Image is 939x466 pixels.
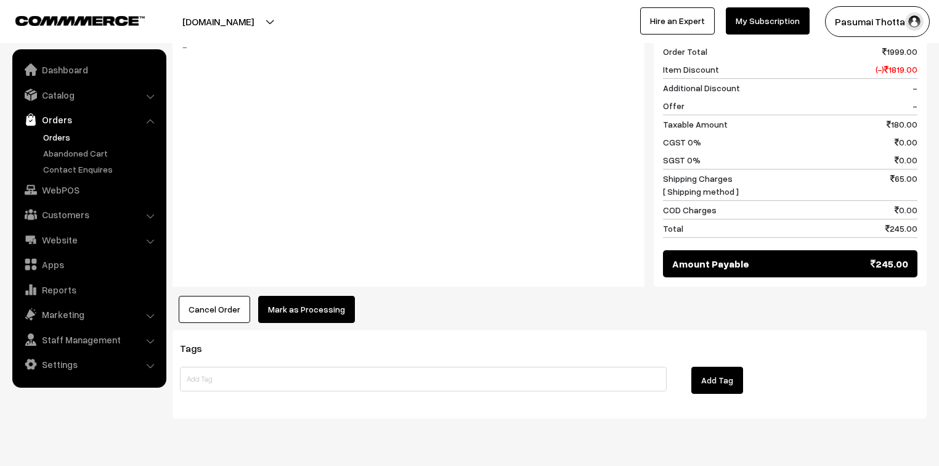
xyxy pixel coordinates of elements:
a: Contact Enquires [40,163,162,176]
span: - [913,99,917,112]
a: WebPOS [15,179,162,201]
span: 65.00 [890,172,917,198]
span: Taxable Amount [663,118,728,131]
a: Catalog [15,84,162,106]
input: Add Tag [180,367,667,391]
a: Hire an Expert [640,7,715,35]
span: Tags [180,342,217,354]
span: Additional Discount [663,81,740,94]
button: Pasumai Thotta… [825,6,930,37]
span: Total [663,222,683,235]
span: CGST 0% [663,136,701,149]
a: Settings [15,353,162,375]
a: Staff Management [15,329,162,351]
button: Mark as Processing [258,296,355,323]
span: COD Charges [663,203,717,216]
span: 0.00 [895,203,917,216]
button: [DOMAIN_NAME] [139,6,297,37]
span: Shipping Charges [ Shipping method ] [663,172,739,198]
a: Marketing [15,303,162,325]
img: user [905,12,924,31]
span: 0.00 [895,153,917,166]
span: 180.00 [887,118,917,131]
a: Abandoned Cart [40,147,162,160]
a: Reports [15,279,162,301]
span: - [913,81,917,94]
a: COMMMERCE [15,12,123,27]
span: (-) 1819.00 [876,63,917,76]
span: Order Total [663,45,707,58]
a: Customers [15,203,162,226]
span: 245.00 [871,256,908,271]
img: COMMMERCE [15,16,145,25]
a: Orders [40,131,162,144]
blockquote: - [182,39,635,54]
a: My Subscription [726,7,810,35]
span: 245.00 [885,222,917,235]
span: Item Discount [663,63,719,76]
button: Cancel Order [179,296,250,323]
span: 0.00 [895,136,917,149]
span: 1999.00 [882,45,917,58]
span: Offer [663,99,685,112]
button: Add Tag [691,367,743,394]
a: Orders [15,108,162,131]
a: Apps [15,253,162,276]
span: Amount Payable [672,256,749,271]
a: Dashboard [15,59,162,81]
a: Website [15,229,162,251]
span: SGST 0% [663,153,701,166]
